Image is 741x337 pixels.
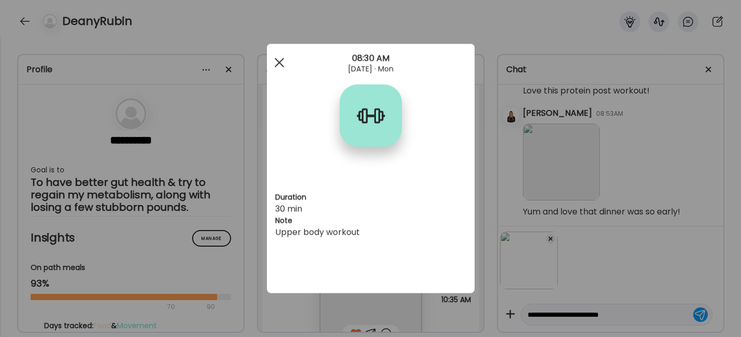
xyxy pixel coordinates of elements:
div: 08:30 AM [267,52,475,65]
h3: Note [275,215,466,226]
div: 30 min [275,203,466,239]
div: Upper body workout [275,226,466,239]
div: [DATE] · Mon [267,65,475,73]
h3: Duration [275,192,466,203]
